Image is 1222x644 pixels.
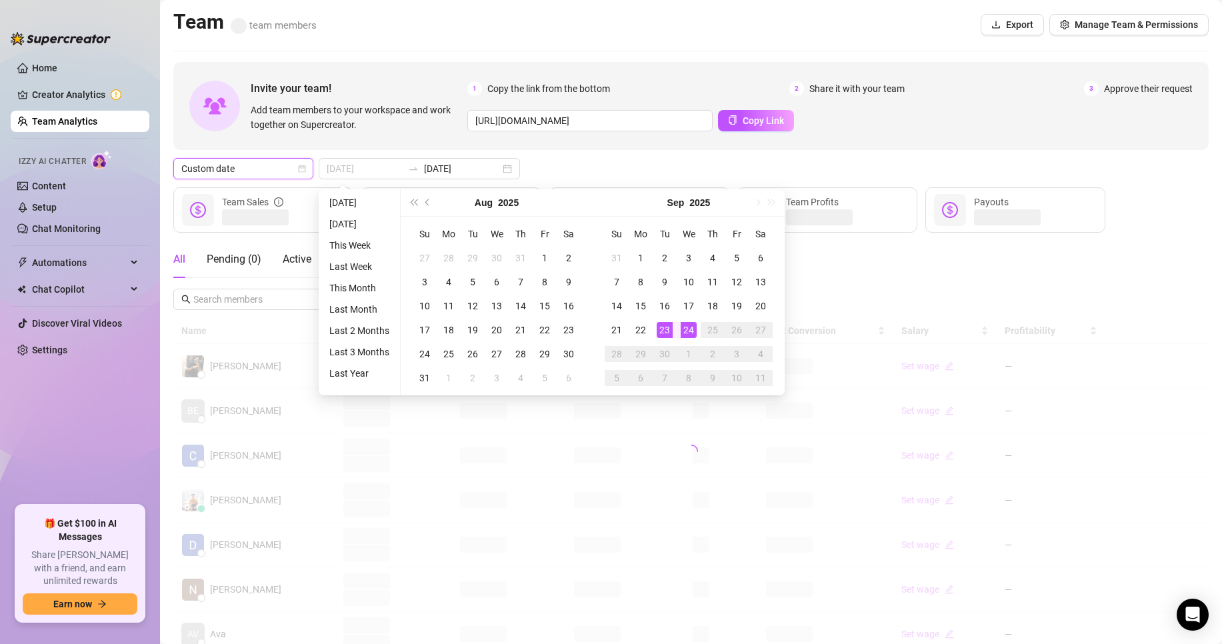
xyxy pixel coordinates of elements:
a: Home [32,63,57,73]
td: 2025-10-06 [629,366,653,390]
div: 18 [705,298,721,314]
span: Earn now [53,599,92,609]
span: 1 [467,81,482,96]
td: 2025-07-29 [461,246,485,270]
div: 16 [561,298,577,314]
td: 2025-08-03 [413,270,437,294]
div: 17 [417,322,433,338]
button: Manage Team & Permissions [1049,14,1209,35]
td: 2025-07-27 [413,246,437,270]
a: Content [32,181,66,191]
div: 18 [441,322,457,338]
div: 5 [465,274,481,290]
span: dollar-circle [942,202,958,218]
div: 16 [657,298,673,314]
li: This Month [324,280,395,296]
td: 2025-10-10 [725,366,749,390]
div: 25 [705,322,721,338]
div: 14 [513,298,529,314]
li: Last Year [324,365,395,381]
div: 6 [633,370,649,386]
td: 2025-08-11 [437,294,461,318]
div: 28 [609,346,625,362]
div: 3 [729,346,745,362]
div: 12 [465,298,481,314]
td: 2025-09-05 [533,366,557,390]
div: 11 [705,274,721,290]
span: download [991,20,1001,29]
li: Last Week [324,259,395,275]
div: 24 [681,322,697,338]
div: 7 [657,370,673,386]
td: 2025-09-20 [749,294,773,318]
td: 2025-07-30 [485,246,509,270]
span: 3 [1084,81,1099,96]
td: 2025-08-08 [533,270,557,294]
div: 22 [633,322,649,338]
span: to [408,163,419,174]
span: calendar [298,165,306,173]
td: 2025-09-23 [653,318,677,342]
div: 2 [561,250,577,266]
span: Automations [32,252,127,273]
div: 4 [441,274,457,290]
span: Payouts [974,197,1009,207]
div: 11 [441,298,457,314]
div: 6 [753,250,769,266]
td: 2025-09-03 [485,366,509,390]
div: 9 [705,370,721,386]
td: 2025-09-14 [605,294,629,318]
div: 3 [489,370,505,386]
li: Last Month [324,301,395,317]
td: 2025-08-15 [533,294,557,318]
td: 2025-09-05 [725,246,749,270]
span: dollar-circle [190,202,206,218]
td: 2025-08-27 [485,342,509,366]
div: 6 [489,274,505,290]
td: 2025-08-12 [461,294,485,318]
span: Invite your team! [251,80,467,97]
td: 2025-09-07 [605,270,629,294]
td: 2025-09-06 [749,246,773,270]
div: 1 [441,370,457,386]
span: loading [682,442,701,461]
td: 2025-08-30 [557,342,581,366]
td: 2025-08-22 [533,318,557,342]
h2: Team [173,9,317,35]
div: 5 [537,370,553,386]
img: Chat Copilot [17,285,26,294]
td: 2025-09-16 [653,294,677,318]
div: 2 [657,250,673,266]
td: 2025-09-11 [701,270,725,294]
td: 2025-08-05 [461,270,485,294]
div: 3 [417,274,433,290]
td: 2025-10-05 [605,366,629,390]
input: End date [424,161,500,176]
th: Sa [749,222,773,246]
span: copy [728,115,737,125]
a: Discover Viral Videos [32,318,122,329]
th: We [677,222,701,246]
td: 2025-09-09 [653,270,677,294]
div: 17 [681,298,697,314]
div: 7 [513,274,529,290]
th: Th [701,222,725,246]
img: AI Chatter [91,150,112,169]
span: Team Profits [786,197,839,207]
li: [DATE] [324,216,395,232]
td: 2025-08-01 [533,246,557,270]
span: Export [1006,19,1033,30]
div: 9 [561,274,577,290]
div: 10 [729,370,745,386]
div: 8 [681,370,697,386]
div: 4 [513,370,529,386]
li: Last 2 Months [324,323,395,339]
div: 29 [465,250,481,266]
div: 21 [609,322,625,338]
div: 5 [609,370,625,386]
td: 2025-09-04 [509,366,533,390]
td: 2025-09-12 [725,270,749,294]
td: 2025-09-21 [605,318,629,342]
td: 2025-08-25 [437,342,461,366]
div: 26 [465,346,481,362]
